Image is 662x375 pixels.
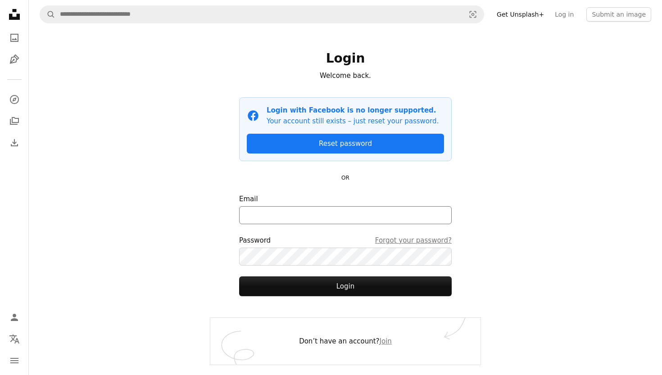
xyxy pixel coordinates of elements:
[491,7,549,22] a: Get Unsplash+
[239,50,452,67] h1: Login
[247,134,444,154] a: Reset password
[267,105,439,116] p: Login with Facebook is no longer supported.
[5,308,23,326] a: Log in / Sign up
[549,7,579,22] a: Log in
[380,337,392,345] a: Join
[239,248,452,266] input: PasswordForgot your password?
[462,6,484,23] button: Visual search
[239,276,452,296] button: Login
[239,194,452,224] label: Email
[267,116,439,127] p: Your account still exists – just reset your password.
[5,90,23,108] a: Explore
[341,175,349,181] small: OR
[5,112,23,130] a: Collections
[239,235,452,246] div: Password
[5,29,23,47] a: Photos
[586,7,651,22] button: Submit an image
[375,235,452,246] a: Forgot your password?
[5,5,23,25] a: Home — Unsplash
[5,50,23,68] a: Illustrations
[40,5,484,23] form: Find visuals sitewide
[40,6,55,23] button: Search Unsplash
[210,318,481,365] div: Don’t have an account?
[239,206,452,224] input: Email
[5,330,23,348] button: Language
[5,134,23,152] a: Download History
[5,352,23,370] button: Menu
[239,70,452,81] p: Welcome back.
